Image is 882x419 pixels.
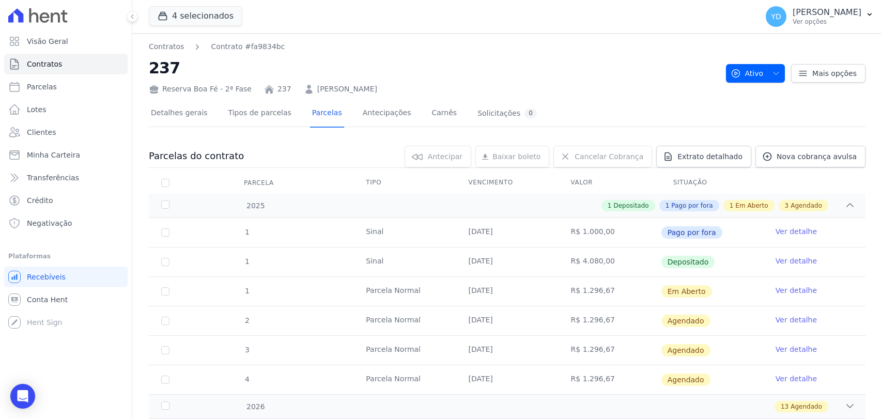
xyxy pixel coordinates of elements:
span: 1 [666,201,670,210]
span: 1 [730,201,734,210]
td: Sinal [353,247,456,276]
span: Recebíveis [27,272,66,282]
button: YD [PERSON_NAME] Ver opções [757,2,882,31]
td: R$ 1.296,67 [559,277,661,306]
a: Parcelas [310,100,344,128]
input: default [161,376,169,384]
span: Extrato detalhado [677,151,742,162]
input: default [161,346,169,354]
span: Clientes [27,127,56,137]
a: Contratos [149,41,184,52]
button: Ativo [726,64,785,83]
a: Ver detalhe [776,315,817,325]
td: [DATE] [456,365,558,394]
td: R$ 4.080,00 [559,247,661,276]
div: Solicitações [477,108,537,118]
td: [DATE] [456,336,558,365]
span: Contratos [27,59,62,69]
input: default [161,317,169,325]
span: Em Aberto [735,201,768,210]
a: Clientes [4,122,128,143]
div: 0 [524,108,537,118]
span: Depositado [613,201,648,210]
td: Parcela Normal [353,336,456,365]
a: Contrato #fa9834bc [211,41,285,52]
td: R$ 1.296,67 [559,365,661,394]
span: Depositado [661,256,715,268]
a: Crédito [4,190,128,211]
span: Ativo [731,64,764,83]
td: Sinal [353,218,456,247]
th: Situação [661,172,763,194]
a: [PERSON_NAME] [317,84,377,95]
td: [DATE] [456,277,558,306]
span: Transferências [27,173,79,183]
span: Agendado [661,374,710,386]
span: Parcelas [27,82,57,92]
span: YD [771,13,781,20]
span: 3 [785,201,789,210]
span: 13 [781,402,788,411]
span: 2 [244,316,250,324]
div: Reserva Boa Fé - 2ª Fase [149,84,252,95]
span: Agendado [661,344,710,356]
input: default [161,287,169,296]
th: Valor [559,172,661,194]
span: Crédito [27,195,53,206]
a: Ver detalhe [776,374,817,384]
span: Em Aberto [661,285,712,298]
a: 237 [277,84,291,95]
a: Ver detalhe [776,344,817,354]
a: Parcelas [4,76,128,97]
span: 1 [244,287,250,295]
span: Minha Carteira [27,150,80,160]
td: Parcela Normal [353,306,456,335]
a: Nova cobrança avulsa [755,146,865,167]
td: R$ 1.296,67 [559,306,661,335]
a: Extrato detalhado [656,146,751,167]
p: Ver opções [793,18,861,26]
nav: Breadcrumb [149,41,718,52]
span: 1 [244,257,250,266]
a: Conta Hent [4,289,128,310]
span: 3 [244,346,250,354]
th: Vencimento [456,172,558,194]
a: Detalhes gerais [149,100,210,128]
div: Plataformas [8,250,123,262]
td: [DATE] [456,306,558,335]
span: Conta Hent [27,294,68,305]
span: Mais opções [812,68,857,79]
a: Visão Geral [4,31,128,52]
span: Agendado [661,315,710,327]
td: [DATE] [456,218,558,247]
th: Tipo [353,172,456,194]
span: Agendado [791,402,822,411]
h2: 237 [149,56,718,80]
td: R$ 1.296,67 [559,336,661,365]
span: 1 [608,201,612,210]
a: Antecipações [361,100,413,128]
span: Visão Geral [27,36,68,46]
td: R$ 1.000,00 [559,218,661,247]
a: Mais opções [791,64,865,83]
span: Negativação [27,218,72,228]
span: Pago por fora [671,201,713,210]
a: Transferências [4,167,128,188]
span: Pago por fora [661,226,722,239]
input: Só é possível selecionar pagamentos em aberto [161,258,169,266]
a: Tipos de parcelas [226,100,293,128]
span: Agendado [791,201,822,210]
button: 4 selecionados [149,6,242,26]
div: Open Intercom Messenger [10,384,35,409]
a: Ver detalhe [776,285,817,296]
a: Ver detalhe [776,226,817,237]
h3: Parcelas do contrato [149,150,244,162]
a: Lotes [4,99,128,120]
p: [PERSON_NAME] [793,7,861,18]
a: Minha Carteira [4,145,128,165]
a: Ver detalhe [776,256,817,266]
a: Negativação [4,213,128,234]
td: Parcela Normal [353,277,456,306]
div: Parcela [231,173,286,193]
span: 1 [244,228,250,236]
